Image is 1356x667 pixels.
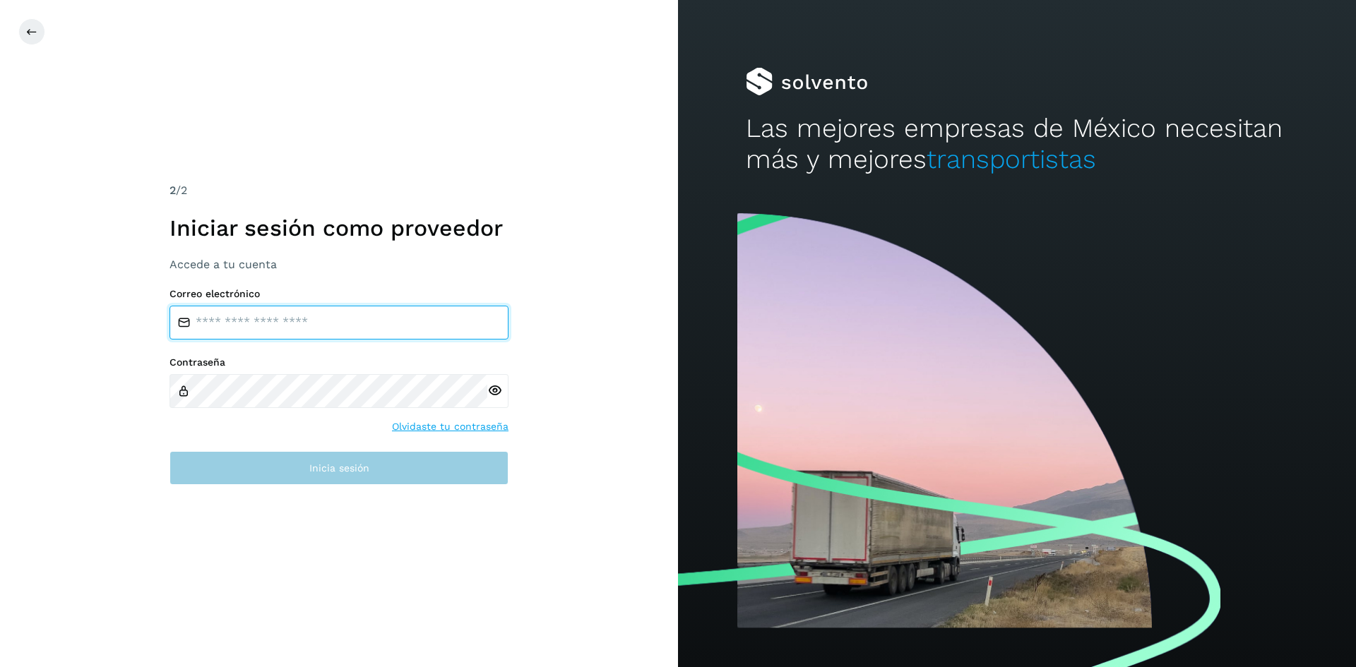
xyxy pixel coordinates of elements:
[169,288,509,300] label: Correo electrónico
[169,356,509,368] label: Contraseña
[169,184,176,197] span: 2
[169,182,509,199] div: /2
[169,258,509,271] h3: Accede a tu cuenta
[927,144,1096,174] span: transportistas
[169,451,509,485] button: Inicia sesión
[309,463,369,473] span: Inicia sesión
[169,215,509,241] h1: Iniciar sesión como proveedor
[392,419,509,434] a: Olvidaste tu contraseña
[746,113,1288,176] h2: Las mejores empresas de México necesitan más y mejores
